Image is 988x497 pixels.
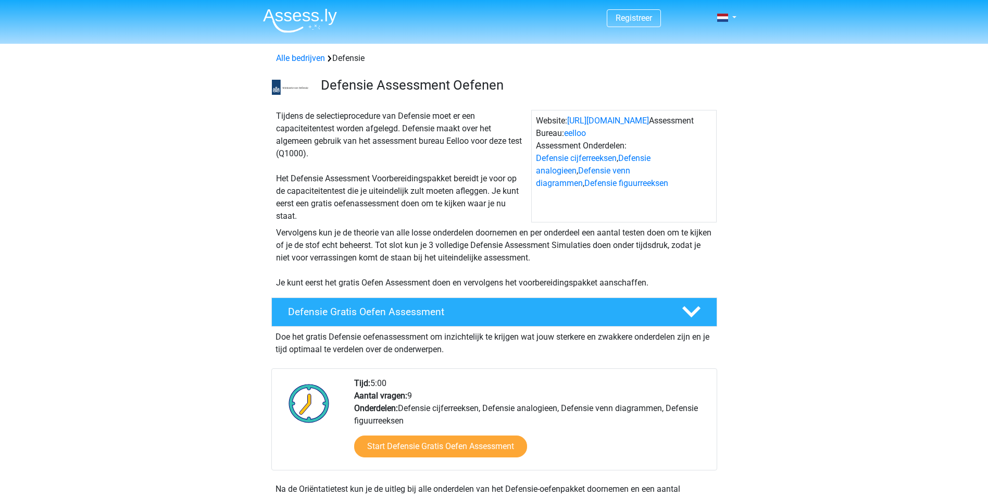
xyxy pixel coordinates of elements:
[267,297,721,327] a: Defensie Gratis Oefen Assessment
[536,153,651,176] a: Defensie analogieen
[272,52,717,65] div: Defensie
[354,436,527,457] a: Start Defensie Gratis Oefen Assessment
[346,377,716,470] div: 5:00 9 Defensie cijferreeksen, Defensie analogieen, Defensie venn diagrammen, Defensie figuurreeksen
[263,8,337,33] img: Assessly
[354,378,370,388] b: Tijd:
[272,110,531,222] div: Tijdens de selectieprocedure van Defensie moet er een capaciteitentest worden afgelegd. Defensie ...
[283,377,335,429] img: Klok
[536,166,630,188] a: Defensie venn diagrammen
[354,403,398,413] b: Onderdelen:
[272,227,717,289] div: Vervolgens kun je de theorie van alle losse onderdelen doornemen en per onderdeel een aantal test...
[271,327,717,356] div: Doe het gratis Defensie oefenassessment om inzichtelijk te krijgen wat jouw sterkere en zwakkere ...
[354,391,407,401] b: Aantal vragen:
[321,77,709,93] h3: Defensie Assessment Oefenen
[288,306,665,318] h4: Defensie Gratis Oefen Assessment
[567,116,649,126] a: [URL][DOMAIN_NAME]
[616,13,652,23] a: Registreer
[531,110,717,222] div: Website: Assessment Bureau: Assessment Onderdelen: , , ,
[276,53,325,63] a: Alle bedrijven
[584,178,668,188] a: Defensie figuurreeksen
[536,153,617,163] a: Defensie cijferreeksen
[564,128,586,138] a: eelloo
